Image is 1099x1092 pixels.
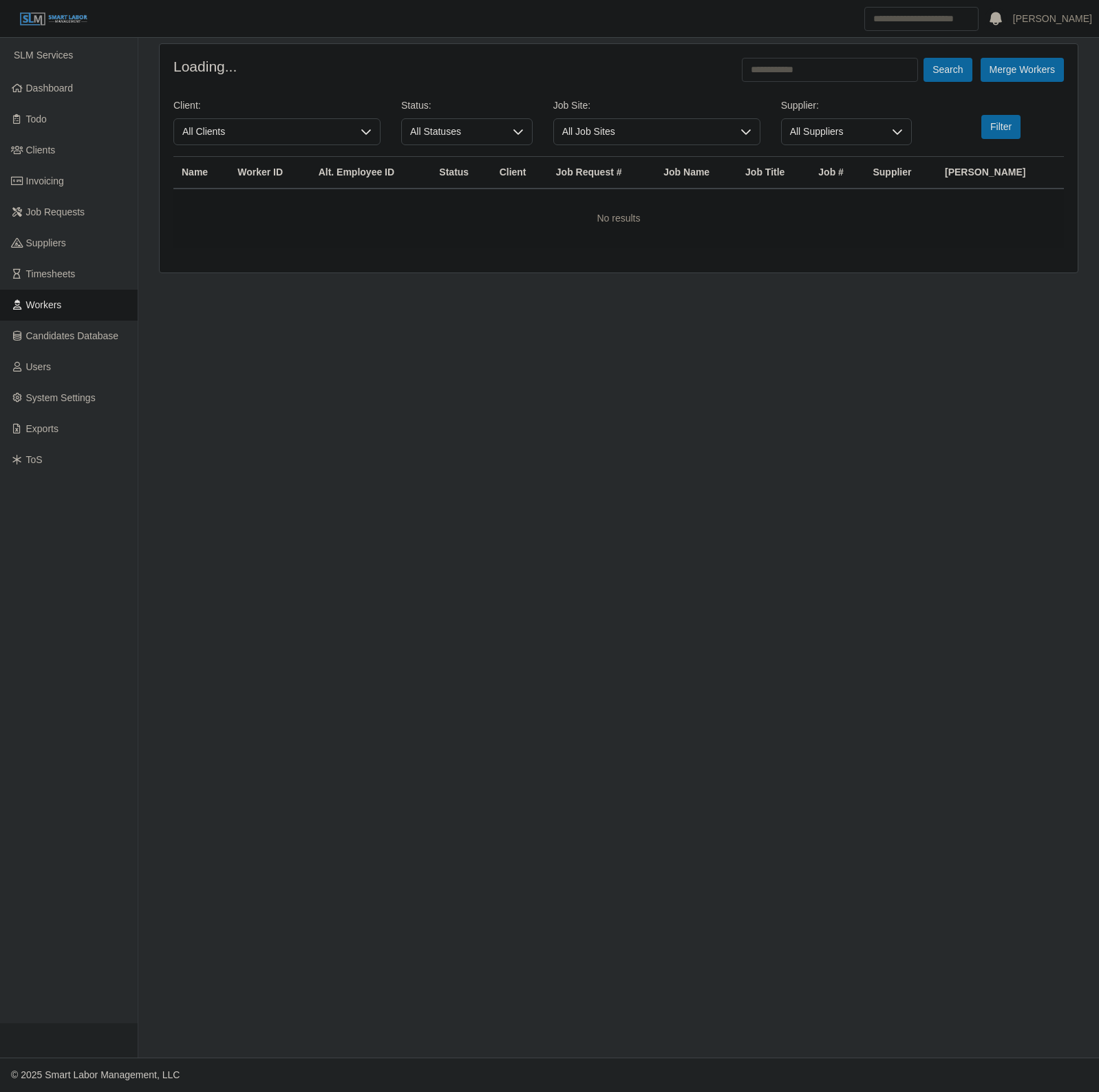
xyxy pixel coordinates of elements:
label: Job Site: [553,98,590,113]
span: All Job Sites [554,119,732,144]
img: SLM Logo [19,12,88,27]
th: Status [431,157,491,189]
span: All Statuses [402,119,504,144]
span: Suppliers [26,237,66,248]
span: Todo [26,114,47,125]
button: Filter [981,115,1021,139]
span: Job Requests [26,206,85,217]
label: Status: [401,98,431,113]
span: Invoicing [26,175,64,186]
input: Search [864,7,979,31]
th: Job Title [737,157,810,189]
button: Merge Workers [981,58,1064,82]
span: All Clients [174,119,352,144]
label: Supplier: [781,98,819,113]
td: No results [173,189,1064,248]
th: Alt. Employee ID [310,157,431,189]
th: Client [491,157,548,189]
th: Job Request # [548,157,655,189]
th: Name [173,157,229,189]
span: All Suppliers [782,119,884,144]
th: [PERSON_NAME] [937,157,1064,189]
span: © 2025 Smart Labor Management, LLC [11,1069,180,1080]
span: Exports [26,423,58,434]
span: Timesheets [26,268,76,279]
span: Dashboard [26,83,74,94]
th: Worker ID [229,157,310,189]
button: Search [924,58,972,82]
span: Users [26,361,52,372]
th: Supplier [864,157,937,189]
span: SLM Services [14,50,73,61]
span: Candidates Database [26,330,119,341]
span: System Settings [26,392,96,403]
span: ToS [26,454,43,465]
th: Job Name [655,157,737,189]
th: Job # [810,157,864,189]
h4: Loading... [173,58,237,75]
span: Clients [26,144,56,156]
span: Workers [26,299,62,310]
label: Client: [173,98,201,113]
a: [PERSON_NAME] [1013,12,1092,26]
